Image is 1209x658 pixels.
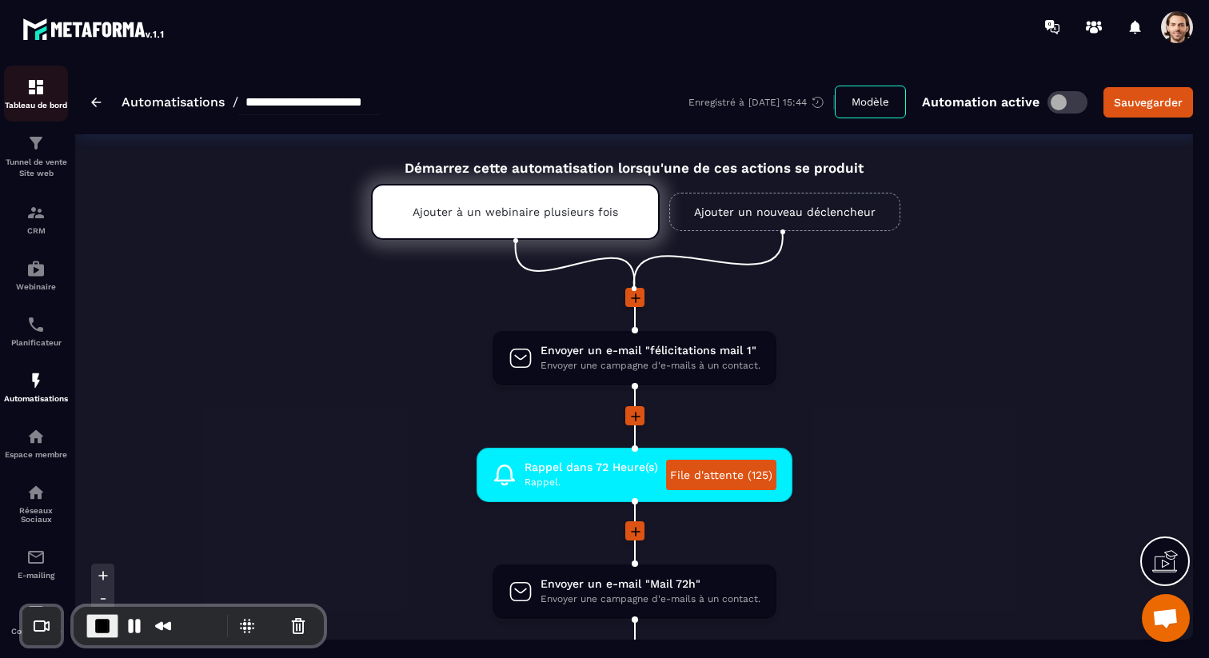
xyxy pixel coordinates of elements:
a: File d'attente (125) [666,460,776,490]
p: Comptabilité [4,627,68,636]
a: automationsautomationsWebinaire [4,247,68,303]
a: Ajouter un nouveau déclencheur [669,193,900,231]
a: schedulerschedulerPlanificateur [4,303,68,359]
div: Ouvrir le chat [1142,594,1190,642]
span: Envoyer une campagne d'e-mails à un contact. [541,358,760,373]
span: / [233,94,238,110]
span: Envoyer un e-mail "félicitations mail 1" [541,343,760,358]
img: scheduler [26,315,46,334]
img: social-network [26,483,46,502]
a: emailemailE-mailing [4,536,68,592]
p: Réseaux Sociaux [4,506,68,524]
img: formation [26,134,46,153]
div: Enregistré à [688,95,835,110]
a: accountantaccountantComptabilité [4,592,68,648]
img: formation [26,78,46,97]
div: Démarrez cette automatisation lorsqu'une de ces actions se produit [331,142,937,176]
span: Rappel dans 72 Heure(s) [525,460,658,475]
img: automations [26,371,46,390]
img: arrow [91,98,102,107]
img: automations [26,259,46,278]
span: Rappel. [525,475,658,490]
div: Sauvegarder [1114,94,1183,110]
img: accountant [26,604,46,623]
a: automationsautomationsAutomatisations [4,359,68,415]
a: formationformationTableau de bord [4,66,68,122]
p: [DATE] 15:44 [748,97,807,108]
span: Envoyer une campagne d'e-mails à un contact. [541,592,760,607]
p: Planificateur [4,338,68,347]
button: Modèle [835,86,906,118]
button: Sauvegarder [1103,87,1193,118]
a: formationformationCRM [4,191,68,247]
img: logo [22,14,166,43]
p: Automatisations [4,394,68,403]
p: Webinaire [4,282,68,291]
a: social-networksocial-networkRéseaux Sociaux [4,471,68,536]
p: E-mailing [4,571,68,580]
p: Tableau de bord [4,101,68,110]
p: Tunnel de vente Site web [4,157,68,179]
img: formation [26,203,46,222]
p: Ajouter à un webinaire plusieurs fois [413,205,618,218]
a: formationformationTunnel de vente Site web [4,122,68,191]
p: Espace membre [4,450,68,459]
p: Automation active [922,94,1039,110]
a: Automatisations [122,94,225,110]
a: automationsautomationsEspace membre [4,415,68,471]
p: CRM [4,226,68,235]
span: Envoyer un e-mail "Mail 72h" [541,576,760,592]
img: automations [26,427,46,446]
img: email [26,548,46,567]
